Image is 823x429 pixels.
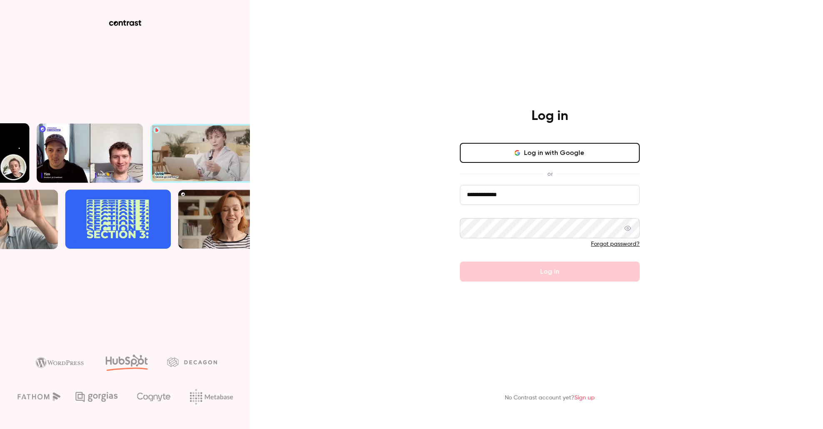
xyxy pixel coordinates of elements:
img: decagon [167,357,217,367]
button: Log in with Google [460,143,640,163]
a: Forgot password? [591,241,640,247]
a: Sign up [574,395,595,401]
h4: Log in [531,108,568,125]
span: or [543,170,557,178]
p: No Contrast account yet? [505,394,595,402]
